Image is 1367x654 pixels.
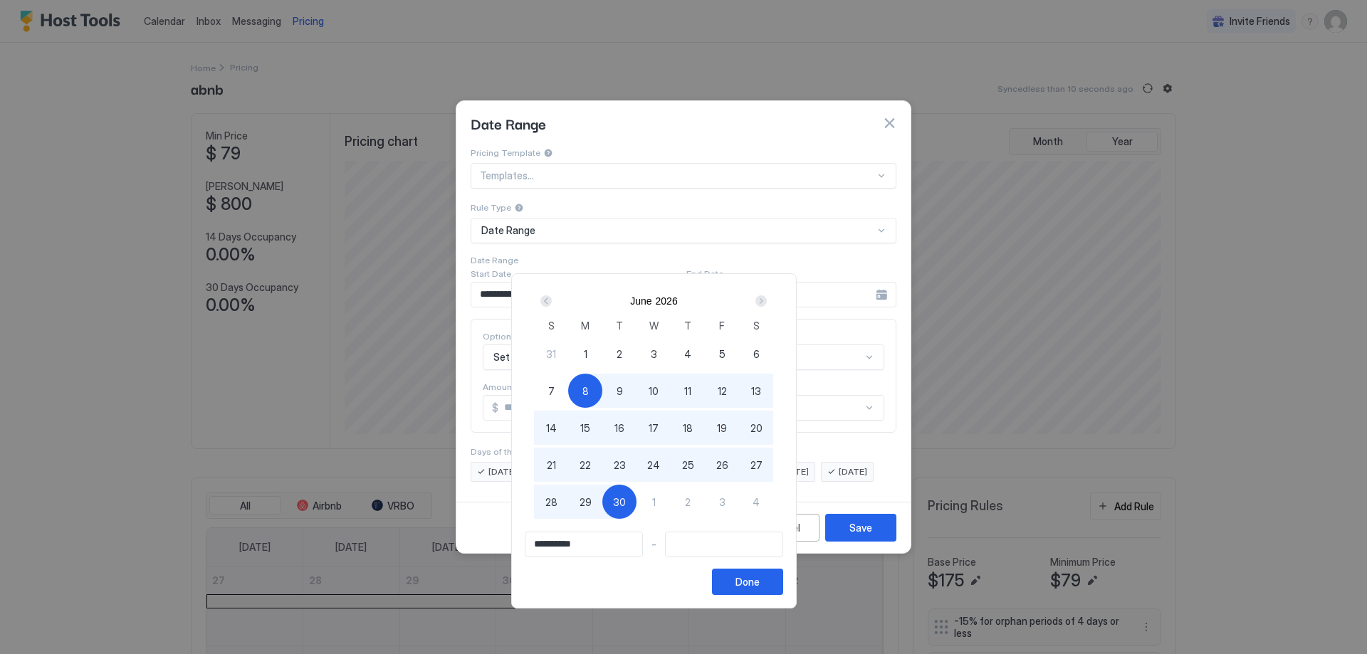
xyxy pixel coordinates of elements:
button: 13 [739,374,773,408]
span: - [651,538,656,551]
span: 14 [546,421,557,436]
button: 10 [637,374,671,408]
span: W [649,318,659,333]
button: 11 [671,374,705,408]
button: Prev [538,292,557,310]
span: 26 [716,458,728,473]
button: 15 [568,411,602,445]
button: 3 [705,485,739,519]
span: 4 [753,495,760,510]
button: 2026 [656,295,678,307]
button: 20 [739,411,773,445]
button: 1 [568,337,602,371]
button: 22 [568,448,602,482]
button: 31 [534,337,568,371]
span: M [581,318,590,333]
div: Done [735,574,760,589]
button: 5 [705,337,739,371]
span: S [548,318,555,333]
span: 2 [685,495,691,510]
button: 6 [739,337,773,371]
span: 30 [613,495,626,510]
span: 1 [652,495,656,510]
span: 5 [719,347,726,362]
span: 3 [719,495,726,510]
button: 17 [637,411,671,445]
span: T [684,318,691,333]
span: 29 [580,495,592,510]
button: 16 [602,411,637,445]
button: 4 [671,337,705,371]
span: 7 [548,384,555,399]
button: 7 [534,374,568,408]
span: 23 [614,458,626,473]
span: 27 [750,458,763,473]
button: 25 [671,448,705,482]
button: Done [712,569,783,595]
button: 24 [637,448,671,482]
span: 8 [582,384,589,399]
span: F [719,318,725,333]
button: 30 [602,485,637,519]
span: 18 [683,421,693,436]
button: 14 [534,411,568,445]
input: Input Field [525,532,642,557]
span: 19 [717,421,727,436]
button: 12 [705,374,739,408]
span: 20 [750,421,763,436]
button: 4 [739,485,773,519]
span: 21 [547,458,556,473]
button: 9 [602,374,637,408]
span: 28 [545,495,557,510]
button: 28 [534,485,568,519]
span: 17 [649,421,659,436]
iframe: Intercom live chat [14,606,48,640]
span: 3 [651,347,657,362]
span: 25 [682,458,694,473]
button: 19 [705,411,739,445]
button: Next [750,292,770,310]
input: Input Field [666,532,782,557]
button: 27 [739,448,773,482]
span: 31 [546,347,556,362]
button: 2 [671,485,705,519]
button: 26 [705,448,739,482]
span: 13 [751,384,761,399]
span: 16 [614,421,624,436]
button: 18 [671,411,705,445]
button: 29 [568,485,602,519]
span: 10 [649,384,659,399]
span: 12 [718,384,727,399]
span: S [753,318,760,333]
button: 8 [568,374,602,408]
button: 23 [602,448,637,482]
button: 3 [637,337,671,371]
span: 2 [617,347,622,362]
span: 6 [753,347,760,362]
button: June [630,295,651,307]
span: 22 [580,458,591,473]
span: 9 [617,384,623,399]
span: 24 [647,458,660,473]
button: 2 [602,337,637,371]
button: 21 [534,448,568,482]
span: 4 [684,347,691,362]
span: 11 [684,384,691,399]
span: T [616,318,623,333]
span: 1 [584,347,587,362]
button: 1 [637,485,671,519]
span: 15 [580,421,590,436]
